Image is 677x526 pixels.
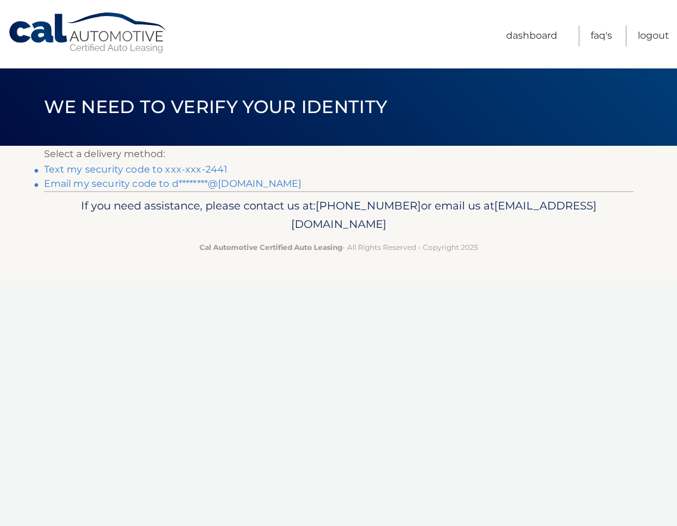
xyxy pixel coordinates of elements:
a: FAQ's [591,26,612,46]
a: Text my security code to xxx-xxx-2441 [44,164,228,175]
a: Cal Automotive [8,12,169,54]
span: We need to verify your identity [44,96,388,118]
p: Select a delivery method: [44,146,634,162]
strong: Cal Automotive Certified Auto Leasing [199,243,342,252]
p: - All Rights Reserved - Copyright 2025 [52,241,626,253]
a: Logout [638,26,669,46]
span: [PHONE_NUMBER] [316,199,421,212]
a: Dashboard [506,26,557,46]
p: If you need assistance, please contact us at: or email us at [52,196,626,234]
a: Email my security code to d********@[DOMAIN_NAME] [44,178,302,189]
